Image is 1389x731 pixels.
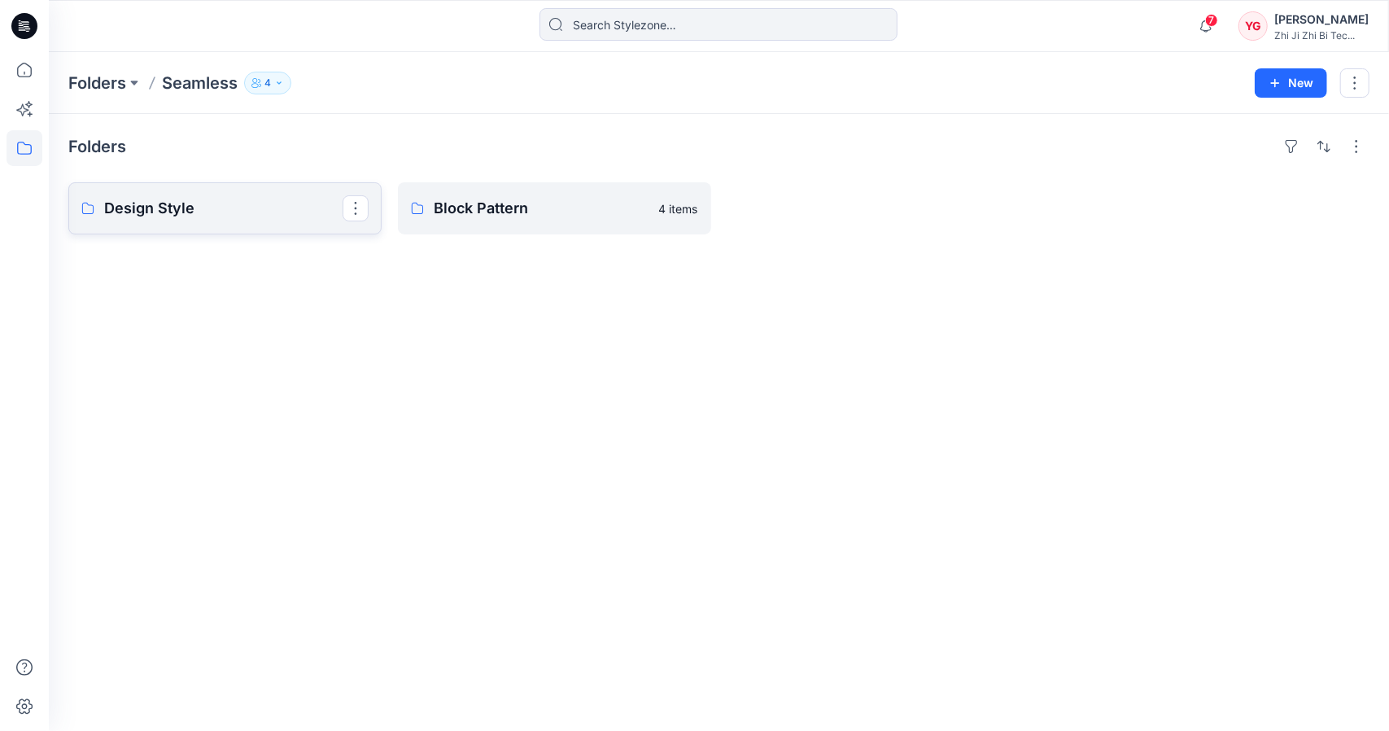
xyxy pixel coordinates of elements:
p: Seamless [162,72,238,94]
div: Zhi Ji Zhi Bi Tec... [1274,29,1369,42]
div: YG [1238,11,1268,41]
p: 4 items [659,200,698,217]
p: 4 [264,74,271,92]
button: 4 [244,72,291,94]
p: Design Style [104,197,343,220]
a: Design Style [68,182,382,234]
span: 7 [1205,14,1218,27]
a: Block Pattern4 items [398,182,711,234]
h4: Folders [68,137,126,156]
input: Search Stylezone… [539,8,898,41]
button: New [1255,68,1327,98]
div: [PERSON_NAME] [1274,10,1369,29]
a: Folders [68,72,126,94]
p: Block Pattern [434,197,649,220]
